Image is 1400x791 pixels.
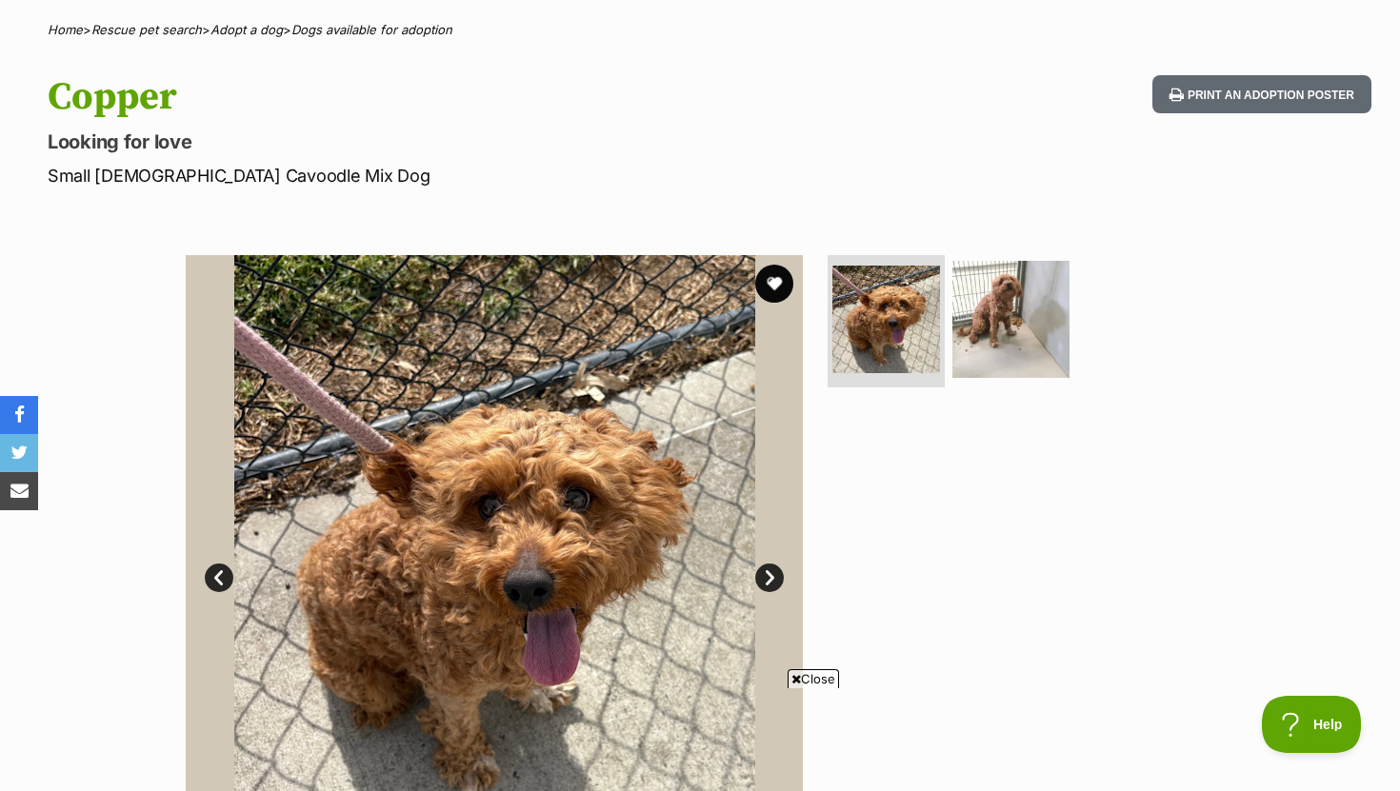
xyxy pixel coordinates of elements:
a: Next [755,564,784,592]
h1: Copper [48,75,853,119]
a: Adopt a dog [210,22,283,37]
p: Small [DEMOGRAPHIC_DATA] Cavoodle Mix Dog [48,163,853,188]
span: Close [788,669,839,688]
p: Looking for love [48,129,853,155]
iframe: Advertisement [353,696,1047,781]
img: Photo of Copper [952,261,1070,378]
button: Print an adoption poster [1152,75,1371,114]
button: favourite [755,265,793,303]
a: Home [48,22,83,37]
a: Dogs available for adoption [291,22,452,37]
img: Photo of Copper [832,266,940,373]
iframe: Help Scout Beacon - Open [1262,696,1362,753]
a: Prev [205,564,233,592]
a: Rescue pet search [91,22,202,37]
